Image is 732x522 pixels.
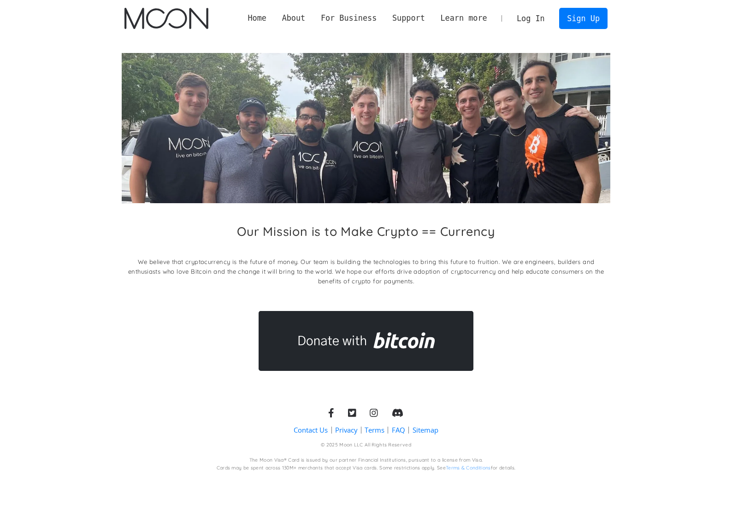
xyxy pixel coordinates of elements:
div: About [282,12,306,24]
a: Terms & Conditions [446,465,491,471]
a: FAQ [392,425,405,435]
a: Contact Us [294,425,328,435]
div: Learn more [433,12,495,24]
a: Sitemap [413,425,438,435]
div: Cards may be spent across 130M+ merchants that accept Visa cards. Some restrictions apply. See fo... [217,465,516,472]
div: Support [392,12,425,24]
h2: Our Mission is to Make Crypto == Currency [237,224,495,239]
a: home [124,8,208,29]
div: For Business [313,12,384,24]
div: © 2025 Moon LLC All Rights Reserved [321,442,411,449]
div: About [274,12,313,24]
div: Learn more [440,12,487,24]
a: Home [240,12,274,24]
div: The Moon Visa® Card is issued by our partner Financial Institutions, pursuant to a license from V... [249,457,483,464]
a: Privacy [335,425,357,435]
a: Terms [365,425,384,435]
a: Log In [509,8,552,29]
a: Sign Up [559,8,607,29]
div: Support [384,12,432,24]
img: Moon Logo [124,8,208,29]
p: We believe that cryptocurrency is the future of money. Our team is building the technologies to b... [122,257,611,286]
div: For Business [321,12,377,24]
